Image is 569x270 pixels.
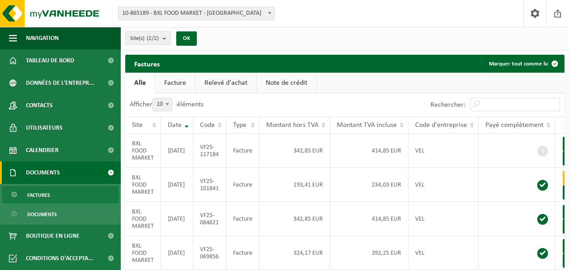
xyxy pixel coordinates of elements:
span: 10-865189 - BXL FOOD MARKET - BRUSSEL [119,7,274,20]
span: Documents [26,161,60,184]
span: 10 [153,98,172,111]
td: 193,41 EUR [259,168,330,202]
td: 342,85 EUR [259,202,330,236]
span: Boutique en ligne [26,225,80,247]
td: 414,85 EUR [330,202,408,236]
td: VEL [408,236,479,270]
td: VF25-084621 [193,202,226,236]
span: Site [132,122,143,129]
button: OK [176,31,197,46]
td: VF25-101841 [193,168,226,202]
td: [DATE] [161,134,193,168]
span: Calendrier [26,139,59,161]
a: Relevé d'achat [195,73,256,93]
td: Facture [226,202,259,236]
td: Facture [226,134,259,168]
span: Montant TVA incluse [337,122,397,129]
span: Code [200,122,215,129]
label: Rechercher: [430,101,466,109]
td: 342,85 EUR [259,134,330,168]
h2: Factures [125,55,169,72]
td: [DATE] [161,236,193,270]
td: 234,03 EUR [330,168,408,202]
td: [DATE] [161,168,193,202]
button: Marquer tout comme lu [482,55,564,73]
span: Site(s) [130,32,159,45]
td: VEL [408,134,479,168]
td: Facture [226,236,259,270]
span: Conditions d'accepta... [26,247,93,270]
td: VF25-117184 [193,134,226,168]
span: Utilisateurs [26,117,63,139]
span: Documents [27,206,57,223]
td: VEL [408,202,479,236]
td: BXL FOOD MARKET [125,168,161,202]
td: 392,25 EUR [330,236,408,270]
button: Site(s)(2/2) [125,31,171,45]
span: 10-865189 - BXL FOOD MARKET - BRUSSEL [118,7,275,20]
span: Type [233,122,246,129]
td: 324,17 EUR [259,236,330,270]
td: VF25-069856 [193,236,226,270]
span: Données de l'entrepr... [26,72,94,94]
span: Navigation [26,27,59,49]
count: (2/2) [147,35,159,41]
td: BXL FOOD MARKET [125,202,161,236]
span: Payé complètement [485,122,544,129]
a: Facture [155,73,195,93]
a: Documents [2,205,119,222]
td: Facture [226,168,259,202]
span: Montant hors TVA [266,122,318,129]
td: VEL [408,168,479,202]
label: Afficher éléments [130,101,204,108]
span: Tableau de bord [26,49,74,72]
span: Date [168,122,182,129]
td: BXL FOOD MARKET [125,134,161,168]
a: Note de crédit [257,73,316,93]
span: Code d'entreprise [415,122,467,129]
td: 414,85 EUR [330,134,408,168]
span: Contacts [26,94,53,117]
a: Alle [125,73,155,93]
span: Factures [27,187,50,204]
td: [DATE] [161,202,193,236]
a: Factures [2,186,119,203]
td: BXL FOOD MARKET [125,236,161,270]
